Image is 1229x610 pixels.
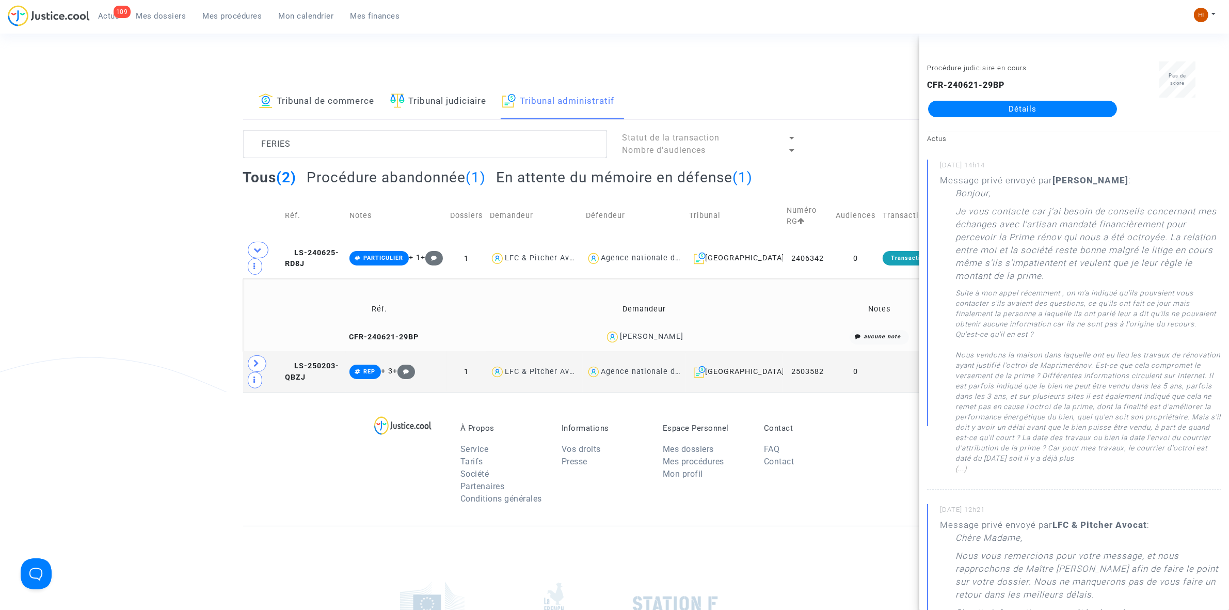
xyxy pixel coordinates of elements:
b: LFC & Pitcher Avocat [1052,520,1147,530]
img: icon-user.svg [605,330,620,345]
h2: En attente du mémoire en défense [496,168,753,186]
span: CFR-240621-29BP [340,333,419,341]
div: [GEOGRAPHIC_DATA] [690,366,779,378]
img: icon-faciliter-sm.svg [390,93,405,108]
img: icon-banque.svg [259,93,273,108]
img: icon-user.svg [586,365,601,380]
img: icon-user.svg [586,251,601,266]
span: REP [364,368,376,375]
div: Transaction terminée [883,251,965,265]
h2: Procédure abandonnée [307,168,486,186]
td: 0 [832,352,879,392]
div: [PERSON_NAME] [620,332,683,341]
a: Conditions générales [460,494,542,504]
img: icon-archive.svg [694,252,706,264]
div: Agence nationale de l'habitat [601,254,714,262]
p: À Propos [460,424,546,433]
td: 2406342 [783,238,832,278]
p: Chère Madame, [955,531,1023,550]
a: Mes dossiers [663,444,714,454]
td: Demandeur [486,194,583,238]
td: Notes [346,194,446,238]
div: LFC & Pitcher Avocat [505,367,586,376]
span: (1) [466,169,486,186]
span: Mes finances [350,11,400,21]
span: Mon calendrier [279,11,334,21]
span: Nombre d'audiences [623,145,706,155]
td: 1 [446,352,486,392]
b: CFR-240621-29BP [927,80,1004,90]
td: Réf. [247,292,513,326]
img: icon-archive.svg [694,366,706,378]
a: Contact [764,457,794,466]
a: Tribunal de commerce [259,84,375,119]
span: + 1 [409,253,421,262]
span: Actus [98,11,120,21]
span: LS-250203-QBZJ [285,362,339,382]
b: [PERSON_NAME] [1052,175,1128,185]
a: Tarifs [460,457,483,466]
span: (...) [955,464,967,473]
td: Notes [776,292,983,326]
div: LFC & Pitcher Avocat [505,254,586,262]
span: + [393,367,415,376]
li: Suite à mon appel récemment , on m'a indiqué qu'ils pouvaient vous contacter s'ils avaient des qu... [955,288,1221,339]
a: Mon calendrier [270,8,342,24]
p: Bonjour, [955,187,991,205]
p: Informations [562,424,647,433]
a: Mes dossiers [128,8,195,24]
small: [DATE] 14h14 [940,161,1221,174]
a: Tribunal administratif [502,84,615,119]
a: Mon profil [663,469,703,479]
img: logo-lg.svg [374,416,432,435]
li: Nous vendons la maison dans laquelle ont eu lieu les travaux de rénovation ayant justifié l'octro... [955,350,1221,463]
td: 2503582 [783,352,832,392]
div: Message privé envoyé par : [940,174,1221,474]
img: jc-logo.svg [8,5,90,26]
td: 1 [446,238,486,278]
span: (1) [732,169,753,186]
a: Mes procédures [663,457,724,466]
td: Tribunal [686,194,783,238]
small: [DATE] 12h21 [940,505,1221,519]
a: FAQ [764,444,780,454]
img: icon-user.svg [490,251,505,266]
td: Audiences [832,194,879,238]
td: Numéro RG [783,194,832,238]
span: Mes dossiers [136,11,186,21]
td: Réf. [281,194,345,238]
span: Pas de score [1169,73,1186,86]
a: Mes finances [342,8,408,24]
iframe: Help Scout Beacon - Open [21,558,52,589]
td: Transaction [879,194,968,238]
i: aucune note [864,333,901,340]
span: PARTICULIER [364,255,404,261]
p: Espace Personnel [663,424,748,433]
td: 0 [832,238,879,278]
div: Agence nationale de l'habitat [601,367,714,376]
div: 109 [114,6,131,18]
span: Mes procédures [203,11,262,21]
small: Procédure judiciaire en cours [927,64,1027,72]
small: Actus [927,135,947,143]
a: Société [460,469,489,479]
a: Vos droits [562,444,601,454]
a: Presse [562,457,587,466]
a: Détails [928,101,1117,117]
img: fc99b196863ffcca57bb8fe2645aafd9 [1194,8,1208,22]
h2: Tous [243,168,297,186]
span: (2) [277,169,297,186]
span: + [421,253,443,262]
p: Contact [764,424,850,433]
div: [GEOGRAPHIC_DATA] [690,252,779,264]
span: LS-240625-RD8J [285,248,339,269]
span: + 3 [381,367,393,376]
td: Défendeur [583,194,686,238]
img: icon-archive.svg [502,93,516,108]
a: Partenaires [460,481,505,491]
span: Statut de la transaction [623,133,720,143]
td: Demandeur [513,292,776,326]
a: Service [460,444,489,454]
a: Mes procédures [195,8,270,24]
a: Tribunal judiciaire [390,84,487,119]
